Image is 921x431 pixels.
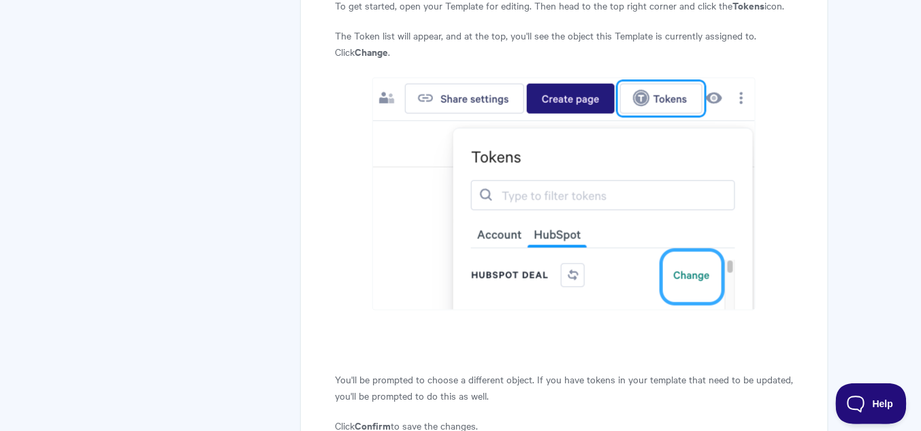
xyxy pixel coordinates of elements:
strong: Change [355,44,388,59]
iframe: Toggle Customer Support [836,383,907,424]
p: You'll be prompted to choose a different object. If you have tokens in your template that need to... [335,372,793,404]
p: The Token list will appear, and at the top, you'll see the object this Template is currently assi... [335,27,793,60]
img: file-p7SkRXVBXQ.png [372,78,756,310]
